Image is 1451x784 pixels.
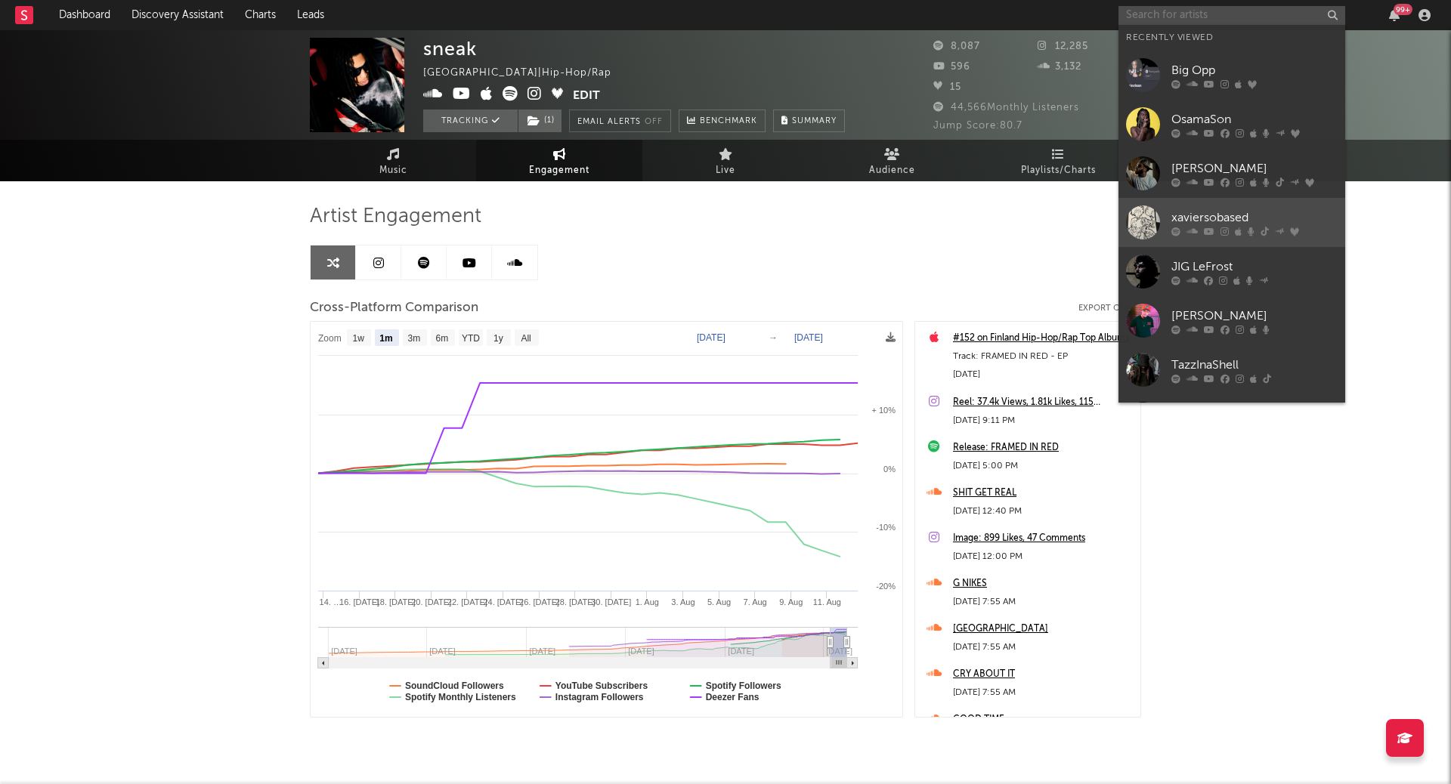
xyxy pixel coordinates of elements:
a: Release: FRAMED IN RED [953,439,1133,457]
em: Off [645,118,663,126]
span: Playlists/Charts [1021,162,1096,180]
text: 18. [DATE] [376,597,416,607]
text: [DATE] [826,647,852,656]
a: xaviersobased [1118,198,1345,247]
text: 14. … [320,597,342,607]
text: Instagram Followers [555,692,644,702]
a: Big Opp [1118,51,1345,100]
div: #152 on Finland Hip-Hop/Rap Top Albums [953,329,1133,347]
div: [DATE] 7:55 AM [953,593,1133,611]
div: [DATE] 7:55 AM [953,684,1133,702]
text: [DATE] [794,332,823,343]
text: 20. [DATE] [411,597,451,607]
div: sneak [423,38,477,60]
text: 6m [436,333,449,344]
a: [GEOGRAPHIC_DATA] [953,620,1133,638]
text: 5. Aug [707,597,731,607]
span: 12,285 [1038,42,1088,51]
div: Big Opp [1171,62,1338,80]
span: Jump Score: 80.7 [933,121,1023,131]
button: 99+ [1389,9,1400,21]
a: Reel: 37.4k Views, 1.81k Likes, 115 Comments [953,394,1133,412]
div: [DATE] 12:40 PM [953,502,1133,520]
div: Recently Viewed [1126,29,1338,47]
div: Track: FRAMED IN RED - EP [953,347,1133,366]
span: Engagement [529,162,589,180]
button: Tracking [423,110,518,132]
div: TazzInaShell [1171,357,1338,375]
text: 9. Aug [779,597,803,607]
text: SoundCloud Followers [405,681,504,691]
text: 26. [DATE] [519,597,559,607]
div: [DATE] 9:11 PM [953,412,1133,430]
text: 1m [379,333,392,344]
a: Live [642,140,809,181]
text: Spotify Monthly Listeners [405,692,516,702]
a: GOOD TIME [953,711,1133,729]
a: OsamaSon [1118,100,1345,149]
span: Artist Engagement [310,208,481,226]
div: [DATE] [953,366,1133,384]
text: Zoom [318,333,342,344]
div: [DATE] 12:00 PM [953,548,1133,566]
span: Benchmark [700,113,757,131]
text: 1w [353,333,365,344]
text: 3m [408,333,421,344]
span: 15 [933,82,961,92]
a: harmxny [1118,394,1345,443]
input: Search for artists [1118,6,1345,25]
div: [DATE] 5:00 PM [953,457,1133,475]
a: Image: 899 Likes, 47 Comments [953,529,1133,548]
text: 30. [DATE] [591,597,631,607]
text: All [521,333,531,344]
text: 1. Aug [636,597,659,607]
span: ( 1 ) [518,110,562,132]
span: 596 [933,62,970,72]
a: Audience [809,140,975,181]
a: [PERSON_NAME] [1118,149,1345,198]
div: [PERSON_NAME] [1171,307,1338,326]
a: Engagement [476,140,642,181]
a: Benchmark [679,110,766,132]
span: 44,566 Monthly Listeners [933,103,1079,113]
div: [PERSON_NAME] [1171,160,1338,178]
text: YTD [462,333,480,344]
text: -20% [876,582,896,591]
text: 0% [883,465,896,474]
a: Playlists/Charts [975,140,1141,181]
text: 11. Aug [813,597,841,607]
span: 3,132 [1038,62,1081,72]
button: Export CSV [1078,304,1141,313]
span: 8,087 [933,42,980,51]
span: Music [379,162,407,180]
div: [DATE] 7:55 AM [953,638,1133,656]
button: (1) [518,110,562,132]
text: 1y [493,333,503,344]
div: xaviersobased [1171,209,1338,227]
text: 24. [DATE] [483,597,523,607]
button: Email AlertsOff [569,110,671,132]
div: SHIT GET REAL [953,484,1133,502]
button: Edit [573,86,600,105]
span: Audience [869,162,915,180]
span: Live [716,162,735,180]
text: [DATE] [697,332,725,343]
a: CRY ABOUT IT [953,665,1133,684]
a: G NIKES [953,575,1133,593]
a: TazzInaShell [1118,345,1345,394]
text: + 10% [872,406,896,415]
text: Spotify Followers [706,681,781,691]
div: 99 + [1394,4,1412,15]
text: → [769,332,778,343]
text: 3. Aug [671,597,695,607]
div: JIG LeFrost [1171,258,1338,276]
text: Deezer Fans [706,692,760,702]
text: 16. [DATE] [339,597,379,607]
